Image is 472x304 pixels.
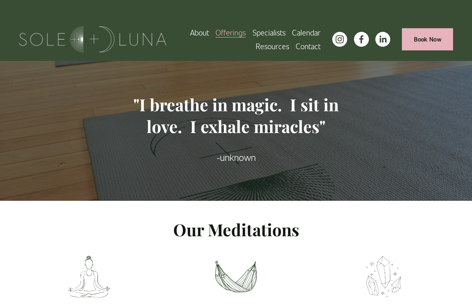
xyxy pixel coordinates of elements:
span: Resources [256,40,289,52]
a: folder dropdown [256,39,289,53]
h2: "I breathe in magic. I sit in love. I exhale miracles" [127,94,344,137]
a: Book Now [402,28,453,50]
a: facebook-unauth [354,32,369,47]
a: Specialists [253,25,286,39]
p: Our Meditations [19,216,453,243]
a: folder dropdown [215,25,246,39]
a: Calendar [292,25,321,39]
a: About [190,25,209,39]
p: -unknown [127,150,344,165]
a: instagram-unauth [332,32,347,47]
img: Sole + Luna [19,26,167,52]
a: LinkedIn [375,32,390,47]
a: Contact [296,39,321,53]
span: Offerings [215,26,246,38]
